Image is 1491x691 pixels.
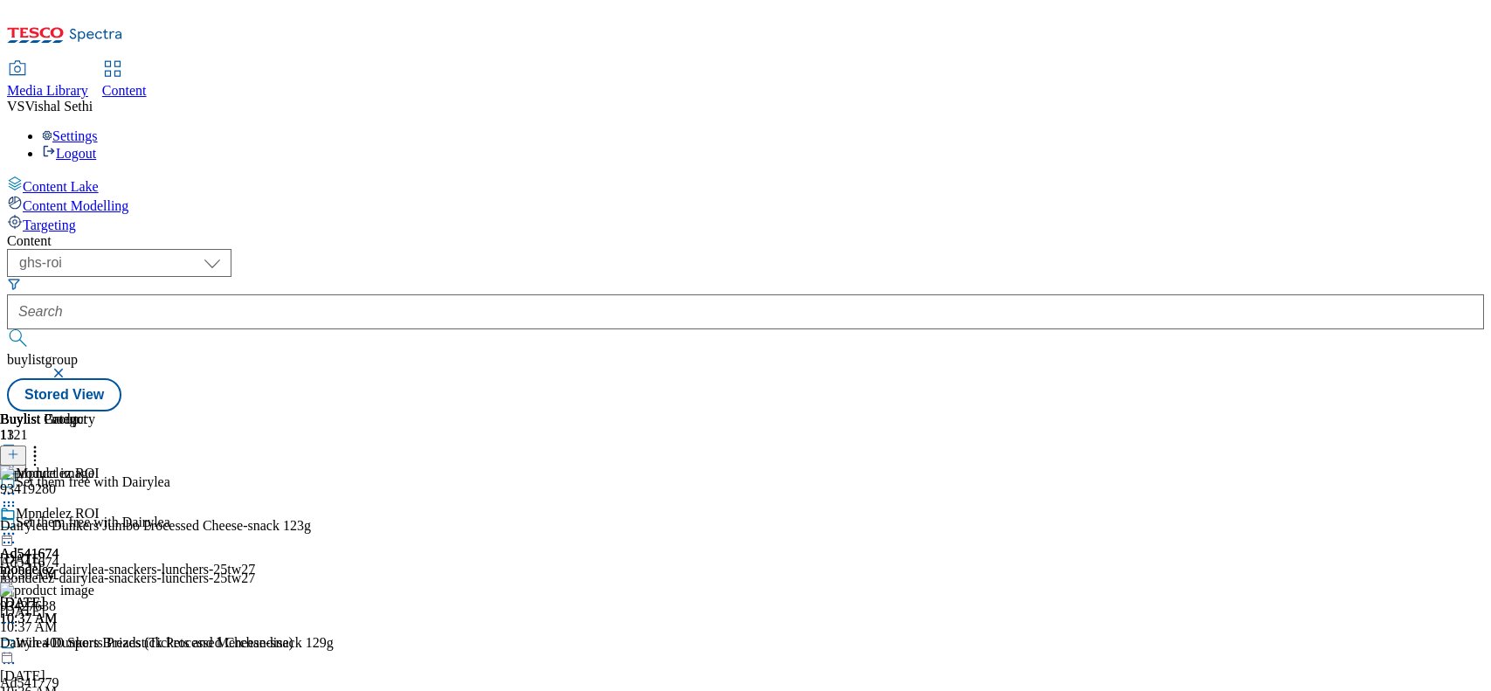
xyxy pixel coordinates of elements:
[102,62,147,99] a: Content
[23,218,76,232] span: Targeting
[7,294,1484,329] input: Search
[7,176,1484,195] a: Content Lake
[7,214,1484,233] a: Targeting
[42,146,96,161] a: Logout
[7,99,24,114] span: VS
[7,195,1484,214] a: Content Modelling
[7,83,88,98] span: Media Library
[23,198,128,213] span: Content Modelling
[7,277,21,291] svg: Search Filters
[42,128,98,143] a: Settings
[24,99,93,114] span: Vishal Sethi
[23,179,99,194] span: Content Lake
[7,352,78,367] span: buylistgroup
[7,62,88,99] a: Media Library
[7,378,121,411] button: Stored View
[7,233,1484,249] div: Content
[102,83,147,98] span: Content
